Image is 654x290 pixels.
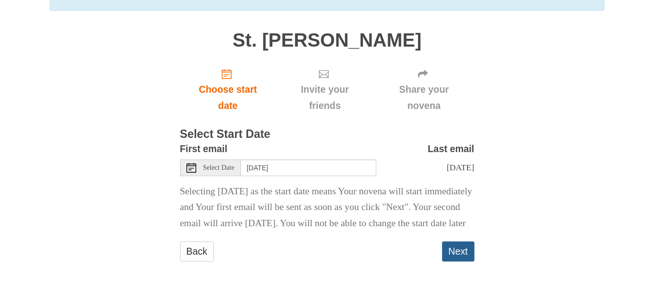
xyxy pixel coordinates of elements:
a: Back [180,241,214,262]
span: Share your novena [384,81,465,114]
h1: St. [PERSON_NAME] [180,30,474,51]
span: [DATE] [446,162,474,172]
button: Next [442,241,474,262]
div: Click "Next" to confirm your start date first. [374,60,474,119]
label: Last email [428,141,474,157]
a: Choose start date [180,60,276,119]
div: Click "Next" to confirm your start date first. [276,60,373,119]
span: Choose start date [190,81,266,114]
span: Invite your friends [286,81,364,114]
span: Select Date [203,164,235,171]
input: Use the arrow keys to pick a date [241,159,376,176]
h3: Select Start Date [180,128,474,141]
label: First email [180,141,228,157]
p: Selecting [DATE] as the start date means Your novena will start immediately and Your first email ... [180,184,474,232]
